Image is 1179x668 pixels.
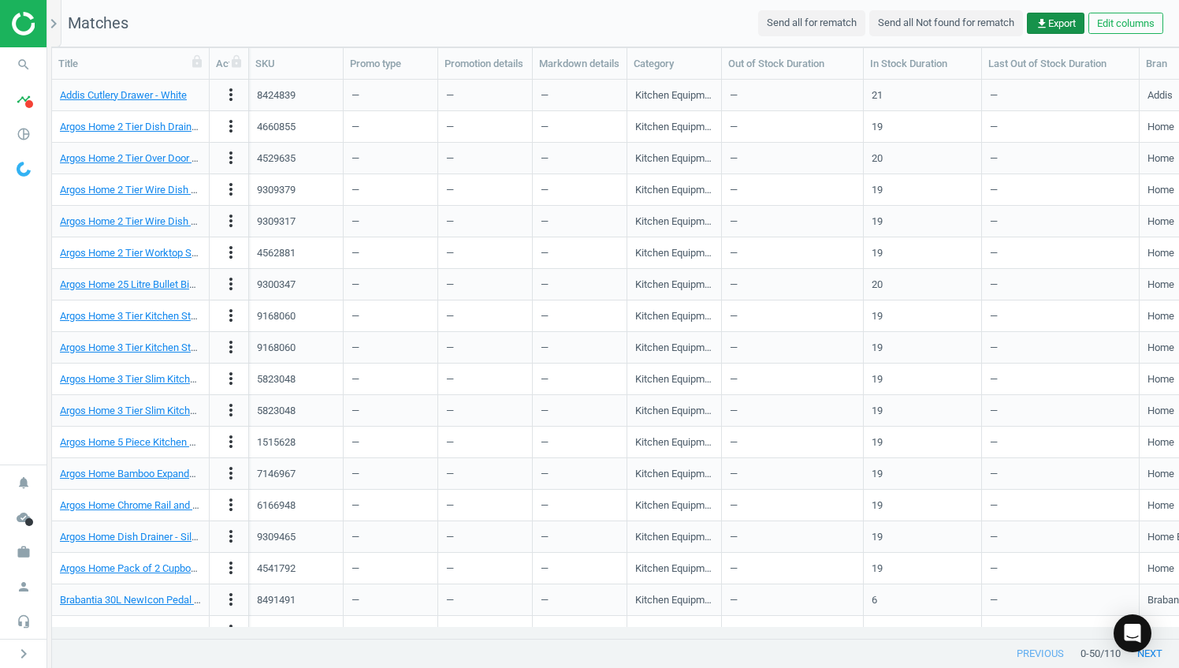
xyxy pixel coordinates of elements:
[541,586,619,614] div: —
[541,176,619,203] div: —
[872,341,883,355] div: 19
[1080,647,1100,661] span: 0 - 50
[541,428,619,456] div: —
[872,593,877,607] div: 6
[730,523,855,550] div: —
[60,373,267,385] a: Argos Home 3 Tier Slim Kitchen Trolley - White
[1147,151,1174,166] div: Home
[351,176,430,203] div: —
[446,460,524,487] div: —
[444,57,526,71] div: Promotion details
[541,81,619,109] div: —
[872,309,883,323] div: 19
[221,85,240,104] i: more_vert
[9,537,39,567] i: work
[221,495,240,516] button: more_vert
[1147,215,1174,229] div: Home
[9,468,39,498] i: notifications
[990,428,1131,456] div: —
[9,502,39,532] i: cloud_done
[730,554,855,582] div: —
[872,372,883,386] div: 19
[730,81,855,109] div: —
[635,593,713,607] div: Kitchen Equipment
[446,81,524,109] div: —
[730,239,855,267] div: —
[257,246,296,260] div: 4562881
[872,530,883,544] div: 19
[60,341,282,353] a: Argos Home 3 Tier Kitchen Storage Trolley - White
[446,428,524,456] div: —
[635,341,713,355] div: Kitchen Equipment
[446,554,524,582] div: —
[446,239,524,267] div: —
[730,271,855,298] div: —
[221,621,240,640] i: more_vert
[221,274,240,295] button: more_vert
[990,618,1131,645] div: —
[221,527,240,547] button: more_vert
[257,625,296,639] div: 8491491
[872,404,883,418] div: 19
[730,460,855,487] div: —
[351,618,430,645] div: —
[870,57,975,71] div: In Stock Duration
[351,397,430,424] div: —
[990,81,1131,109] div: —
[1100,647,1121,661] span: / 110
[446,176,524,203] div: —
[730,302,855,330] div: —
[60,468,303,480] a: Argos Home Bamboo Expandable Cutlery Tray - Natural
[635,404,713,418] div: Kitchen Equipment
[990,271,1131,298] div: —
[730,428,855,456] div: —
[990,207,1131,235] div: —
[257,120,296,134] div: 4660855
[257,151,296,166] div: 4529635
[635,278,713,292] div: Kitchen Equipment
[730,618,855,645] div: —
[539,57,620,71] div: Markdown details
[257,341,296,355] div: 9168060
[1000,640,1080,668] button: previous
[9,119,39,149] i: pie_chart_outlined
[351,491,430,519] div: —
[221,369,240,390] button: more_vert
[60,121,233,132] a: Argos Home 2 Tier Dish Drainer - Black
[635,151,713,166] div: Kitchen Equipment
[541,302,619,330] div: —
[221,211,240,232] button: more_vert
[221,495,240,514] i: more_vert
[351,554,430,582] div: —
[541,460,619,487] div: —
[257,562,296,576] div: 4541792
[446,113,524,140] div: —
[4,644,43,664] button: chevron_right
[351,334,430,361] div: —
[60,215,255,227] a: Argos Home 2 Tier Wire Dish Drainer - Silver
[221,464,240,483] i: more_vert
[446,491,524,519] div: —
[541,523,619,550] div: —
[541,207,619,235] div: —
[1147,404,1174,418] div: Home
[1036,17,1076,31] span: Export
[221,590,240,610] button: more_vert
[541,554,619,582] div: —
[730,365,855,393] div: —
[635,215,713,229] div: Kitchen Equipment
[221,621,240,642] button: more_vert
[257,309,296,323] div: 9168060
[634,57,715,71] div: Category
[221,558,240,579] button: more_vert
[1147,183,1174,197] div: Home
[257,404,296,418] div: 5823048
[60,89,187,101] a: Addis Cutlery Drawer - White
[17,162,31,177] img: wGWNvw8QSZomAAAAABJRU5ErkJggg==
[1147,88,1173,103] div: Addis
[990,491,1131,519] div: —
[635,309,713,323] div: Kitchen Equipment
[869,10,1023,35] button: Send all Not found for rematch
[351,523,430,550] div: —
[60,405,267,416] a: Argos Home 3 Tier Slim Kitchen Trolley - White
